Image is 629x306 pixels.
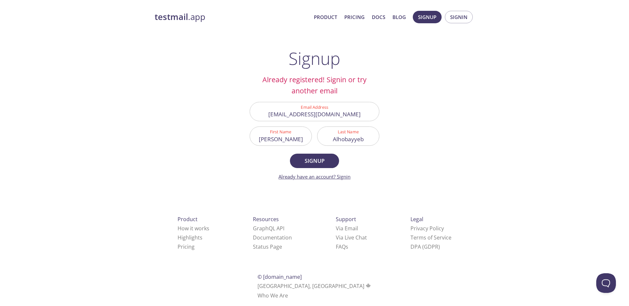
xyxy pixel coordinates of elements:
[413,11,442,23] button: Signup
[410,216,423,223] span: Legal
[257,273,302,280] span: © [DOMAIN_NAME]
[418,13,436,21] span: Signup
[410,234,451,241] a: Terms of Service
[178,225,209,232] a: How it works
[596,273,616,293] iframe: Help Scout Beacon - Open
[336,243,348,250] a: FAQ
[450,13,467,21] span: Signin
[253,234,292,241] a: Documentation
[410,243,440,250] a: DPA (GDPR)
[410,225,444,232] a: Privacy Policy
[336,234,367,241] a: Via Live Chat
[278,173,351,180] a: Already have an account? Signin
[155,11,309,23] a: testmail.app
[445,11,473,23] button: Signin
[178,216,198,223] span: Product
[372,13,385,21] a: Docs
[178,234,202,241] a: Highlights
[344,13,365,21] a: Pricing
[290,154,339,168] button: Signup
[336,216,356,223] span: Support
[253,243,282,250] a: Status Page
[336,225,358,232] a: Via Email
[314,13,337,21] a: Product
[289,48,340,68] h1: Signup
[257,292,288,299] a: Who We Are
[257,282,372,290] span: [GEOGRAPHIC_DATA], [GEOGRAPHIC_DATA]
[250,74,379,97] h2: Already registered! Signin or try another email
[392,13,406,21] a: Blog
[346,243,348,250] span: s
[253,225,284,232] a: GraphQL API
[253,216,279,223] span: Resources
[297,156,332,165] span: Signup
[178,243,195,250] a: Pricing
[155,11,188,23] strong: testmail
